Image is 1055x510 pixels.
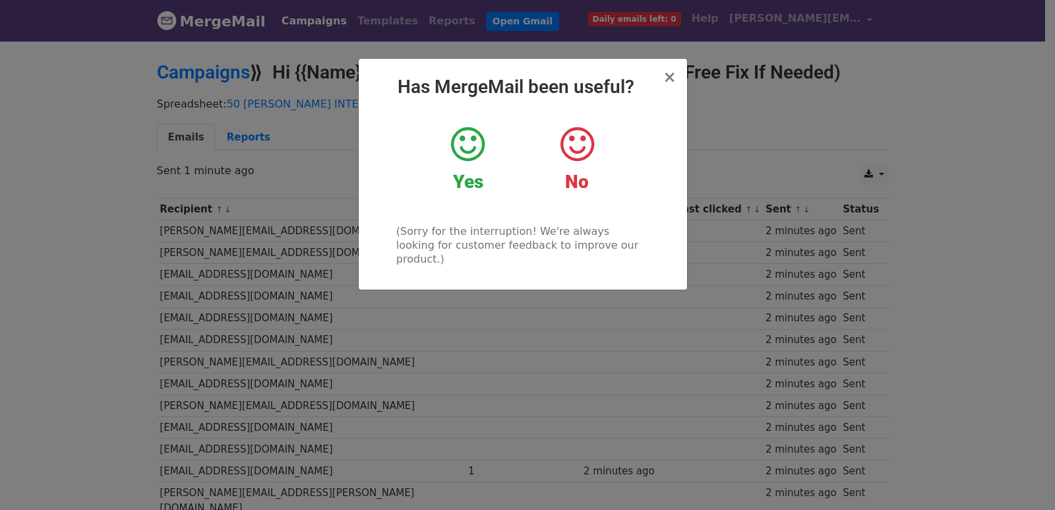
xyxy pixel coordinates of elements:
[369,76,677,98] h2: Has MergeMail been useful?
[423,125,512,193] a: Yes
[396,224,649,266] p: (Sorry for the interruption! We're always looking for customer feedback to improve our product.)
[453,171,483,193] strong: Yes
[663,69,676,85] button: Close
[663,68,676,86] span: ×
[532,125,621,193] a: No
[565,171,589,193] strong: No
